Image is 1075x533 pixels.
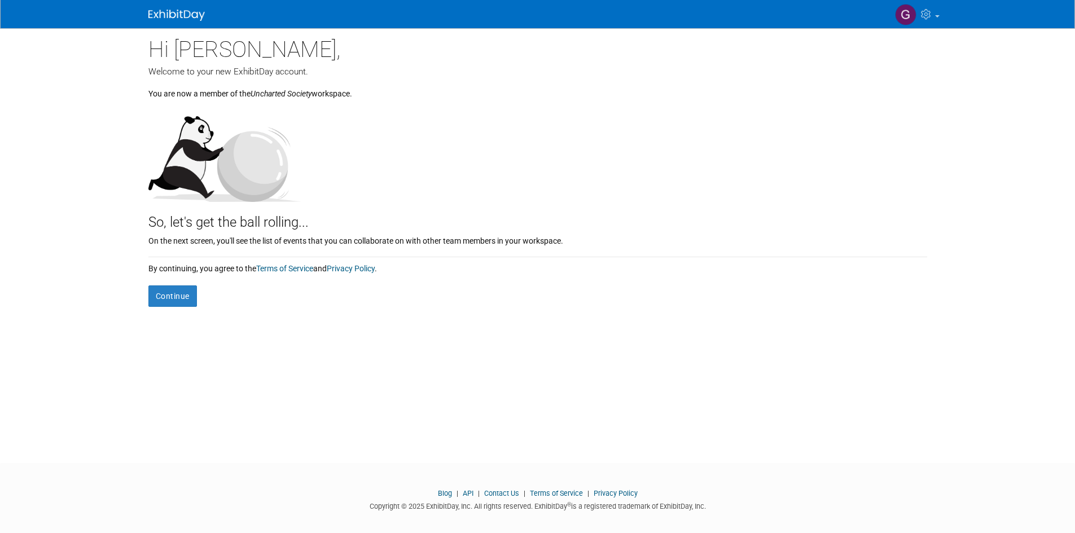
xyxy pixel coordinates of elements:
[148,78,927,99] div: You are now a member of the workspace.
[521,489,528,497] span: |
[148,285,197,307] button: Continue
[148,65,927,78] div: Welcome to your new ExhibitDay account.
[148,232,927,246] div: On the next screen, you'll see the list of events that you can collaborate on with other team mem...
[895,4,916,25] img: Gisele AYAS
[475,489,482,497] span: |
[251,89,311,98] i: Uncharted Society
[484,489,519,497] a: Contact Us
[567,501,571,508] sup: ®
[530,489,583,497] a: Terms of Service
[148,257,927,274] div: By continuing, you agree to the and .
[327,264,375,273] a: Privacy Policy
[148,105,301,202] img: Let's get the ball rolling
[148,202,927,232] div: So, let's get the ball rolling...
[148,10,205,21] img: ExhibitDay
[463,489,473,497] a: API
[594,489,638,497] a: Privacy Policy
[256,264,313,273] a: Terms of Service
[454,489,461,497] span: |
[585,489,592,497] span: |
[438,489,452,497] a: Blog
[148,28,927,65] div: Hi [PERSON_NAME],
